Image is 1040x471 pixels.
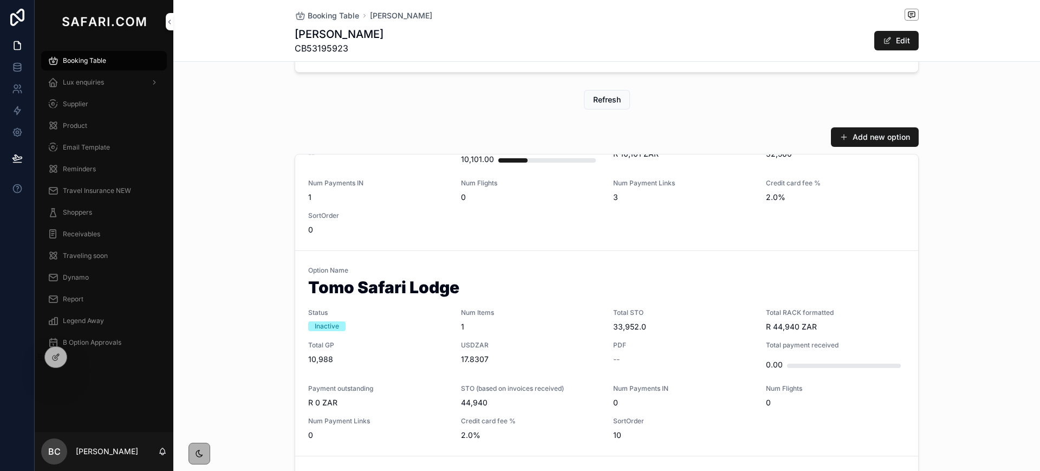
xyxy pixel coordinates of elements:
span: Num Items [461,308,601,317]
div: 0.00 [766,354,783,376]
span: 0 [461,192,601,203]
span: 10 [613,430,753,441]
span: 1 [461,321,601,332]
div: scrollable content [35,43,173,366]
span: 2.0% [766,192,906,203]
a: Booking Table [41,51,167,70]
span: Total GP [308,341,448,350]
a: Reminders [41,159,167,179]
p: [PERSON_NAME] [76,446,138,457]
span: Option Name [308,266,905,275]
a: Dynamo [41,268,167,287]
span: Traveling soon [63,251,108,260]
span: 44,940 [461,397,601,408]
span: STO (based on invoices received) [461,384,601,393]
button: Edit [874,31,919,50]
span: 10,988 [308,354,448,365]
span: Credit card fee % [766,179,906,188]
span: 0 [308,224,448,235]
span: Email Template [63,143,110,152]
a: Travel Insurance NEW [41,181,167,201]
span: Credit card fee % [461,417,601,425]
span: Shoppers [63,208,92,217]
span: Total RACK formatted [766,308,906,317]
span: Num Payment Links [613,179,753,188]
div: 10,101.00 [461,149,494,170]
span: Report [63,295,83,304]
span: BC [48,445,61,458]
span: USDZAR [461,341,601,350]
span: Num Flights [461,179,601,188]
a: Supplier [41,94,167,114]
h1: Tomo Safari Lodge [308,279,905,300]
span: Travel Insurance NEW [63,186,131,195]
span: SortOrder [308,211,448,220]
span: CB53195923 [295,42,383,55]
span: Booking Table [63,56,106,65]
a: B Option Approvals [41,333,167,352]
span: Total payment received [766,341,906,350]
span: 0 [613,397,753,408]
a: Email Template [41,138,167,157]
span: R 44,940 ZAR [766,321,906,332]
span: PDF [613,341,753,350]
span: Lux enquiries [63,78,104,87]
img: App logo [60,13,148,30]
span: Reminders [63,165,96,173]
span: Status [308,308,448,317]
a: Traveling soon [41,246,167,266]
span: Receivables [63,230,100,238]
span: 17.8307 [461,354,601,365]
span: 3 [613,192,753,203]
span: R 0 ZAR [308,397,448,408]
a: Lux enquiries [41,73,167,92]
span: Legend Away [63,317,104,325]
span: B Option Approvals [63,338,121,347]
span: 2.0% [461,430,601,441]
a: Option NameTomo Safari LodgeStatusInactiveNum Items1Total STO33,952.0Total RACK formattedR 44,940... [295,251,918,456]
span: Refresh [593,94,621,105]
button: Add new option [831,127,919,147]
span: Num Flights [766,384,906,393]
button: Refresh [584,90,630,109]
a: Report [41,289,167,309]
span: Payment outstanding [308,384,448,393]
div: Inactive [315,321,339,331]
span: 33,952.0 [613,321,753,332]
span: Num Payment Links [308,417,448,425]
a: Receivables [41,224,167,244]
span: Num Payments IN [308,179,448,188]
a: Shoppers [41,203,167,222]
span: Num Payments IN [613,384,753,393]
a: Product [41,116,167,136]
span: Total STO [613,308,753,317]
a: Legend Away [41,311,167,331]
a: Booking Table [295,10,359,21]
span: Dynamo [63,273,89,282]
span: 0 [308,430,448,441]
span: Supplier [63,100,88,108]
span: 1 [308,192,448,203]
span: 0 [766,397,906,408]
span: Booking Table [308,10,359,21]
span: Product [63,121,87,130]
h1: [PERSON_NAME] [295,27,383,42]
span: SortOrder [613,417,753,425]
span: -- [613,354,620,365]
a: [PERSON_NAME] [370,10,432,21]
